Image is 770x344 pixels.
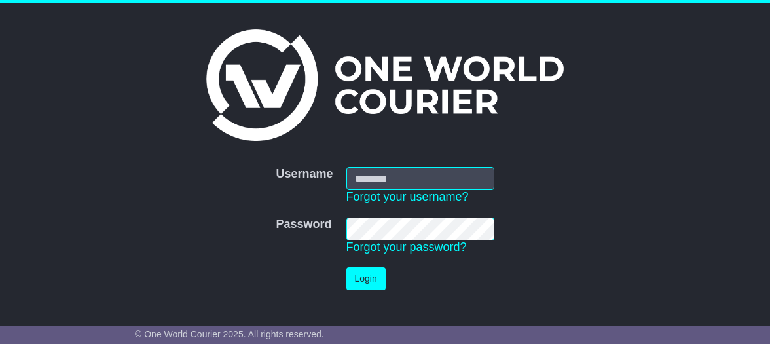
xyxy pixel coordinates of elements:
[346,190,469,203] a: Forgot your username?
[346,240,467,254] a: Forgot your password?
[276,167,333,182] label: Username
[276,218,331,232] label: Password
[346,267,386,290] button: Login
[135,329,324,339] span: © One World Courier 2025. All rights reserved.
[206,29,564,141] img: One World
